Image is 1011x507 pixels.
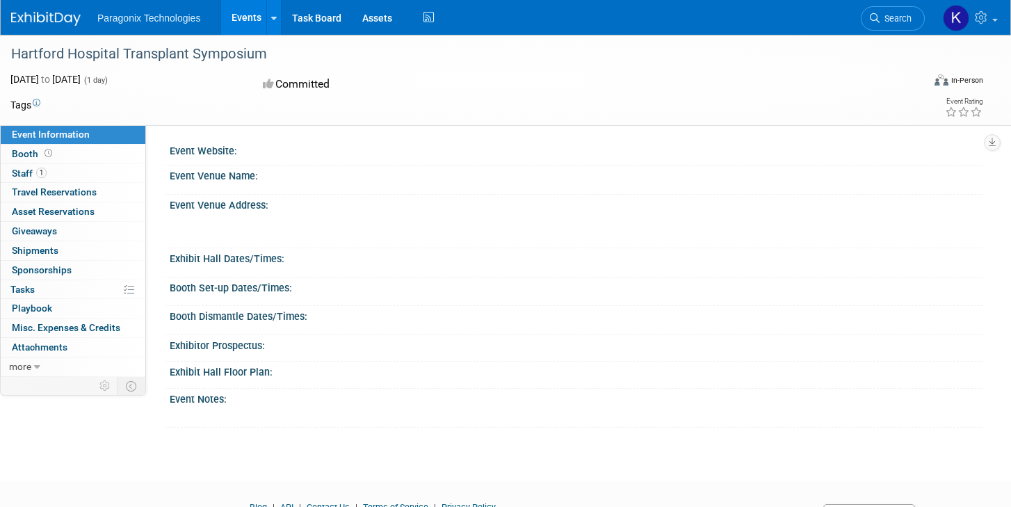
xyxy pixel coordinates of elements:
a: Tasks [1,280,145,299]
img: Format-Inperson.png [935,74,948,86]
div: Event Rating [945,98,982,105]
a: Booth [1,145,145,163]
div: Committed [259,72,569,97]
img: Krista Paplaczyk [943,5,969,31]
a: Asset Reservations [1,202,145,221]
a: more [1,357,145,376]
div: Exhibit Hall Floor Plan: [170,362,983,379]
span: more [9,361,31,372]
span: Tasks [10,284,35,295]
div: In-Person [951,75,983,86]
td: Tags [10,98,40,112]
div: Booth Dismantle Dates/Times: [170,306,983,323]
div: Event Venue Address: [170,195,983,212]
span: Sponsorships [12,264,72,275]
a: Misc. Expenses & Credits [1,319,145,337]
span: 1 [36,168,47,178]
div: Exhibit Hall Dates/Times: [170,248,983,266]
div: Event Venue Name: [170,166,983,183]
img: ExhibitDay [11,12,81,26]
span: to [39,74,52,85]
span: Search [880,13,912,24]
td: Personalize Event Tab Strip [93,377,118,395]
span: Paragonix Technologies [97,13,200,24]
div: Event Notes: [170,389,983,406]
a: Giveaways [1,222,145,241]
div: Hartford Hospital Transplant Symposium [6,42,900,67]
span: Misc. Expenses & Credits [12,322,120,333]
span: Shipments [12,245,58,256]
span: Playbook [12,303,52,314]
span: Booth not reserved yet [42,148,55,159]
a: Travel Reservations [1,183,145,202]
div: Exhibitor Prospectus: [170,335,983,353]
div: Event Website: [170,140,983,158]
span: [DATE] [DATE] [10,74,81,85]
a: Shipments [1,241,145,260]
a: Attachments [1,338,145,357]
div: Booth Set-up Dates/Times: [170,277,983,295]
a: Sponsorships [1,261,145,280]
span: Travel Reservations [12,186,97,198]
a: Event Information [1,125,145,144]
a: Playbook [1,299,145,318]
span: Giveaways [12,225,57,236]
a: Search [861,6,925,31]
a: Staff1 [1,164,145,183]
span: Booth [12,148,55,159]
span: Asset Reservations [12,206,95,217]
td: Toggle Event Tabs [118,377,146,395]
span: (1 day) [83,76,108,85]
span: Attachments [12,341,67,353]
div: Event Format [839,72,983,93]
span: Event Information [12,129,90,140]
span: Staff [12,168,47,179]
